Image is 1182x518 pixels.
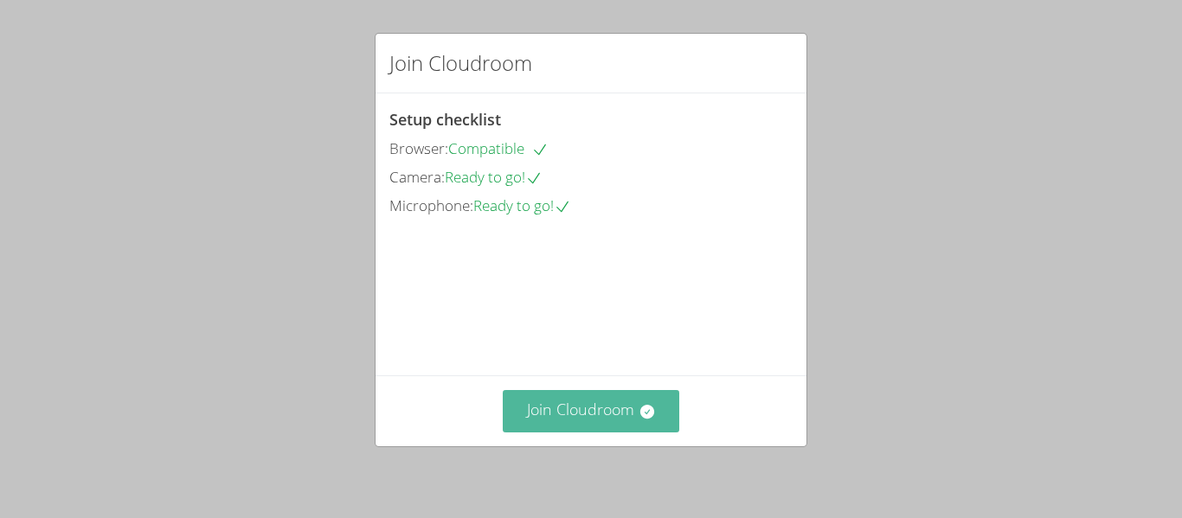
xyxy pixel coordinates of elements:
span: Camera: [389,167,445,187]
span: Ready to go! [445,167,543,187]
span: Compatible [448,138,549,158]
span: Browser: [389,138,448,158]
button: Join Cloudroom [503,390,680,432]
h2: Join Cloudroom [389,48,532,79]
span: Microphone: [389,195,473,215]
span: Setup checklist [389,109,501,130]
span: Ready to go! [473,195,571,215]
